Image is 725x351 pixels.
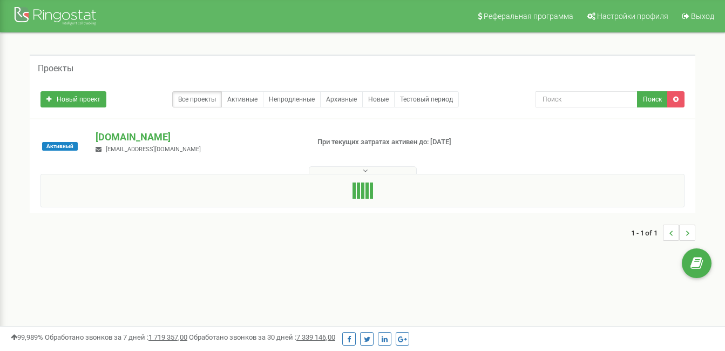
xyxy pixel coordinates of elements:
span: Выход [691,12,714,21]
span: Обработано звонков за 7 дней : [45,333,187,341]
input: Поиск [536,91,638,107]
span: Обработано звонков за 30 дней : [189,333,335,341]
span: 99,989% [11,333,43,341]
span: [EMAIL_ADDRESS][DOMAIN_NAME] [106,146,201,153]
a: Все проекты [172,91,222,107]
span: Активный [42,142,78,151]
a: Активные [221,91,263,107]
nav: ... [631,214,695,252]
u: 7 339 146,00 [296,333,335,341]
a: Новые [362,91,395,107]
button: Поиск [637,91,668,107]
a: Тестовый период [394,91,459,107]
u: 1 719 357,00 [148,333,187,341]
span: Реферальная программа [484,12,573,21]
span: Настройки профиля [597,12,668,21]
a: Архивные [320,91,363,107]
p: При текущих затратах активен до: [DATE] [317,137,466,147]
a: Непродленные [263,91,321,107]
span: 1 - 1 of 1 [631,225,663,241]
p: [DOMAIN_NAME] [96,130,300,144]
h5: Проекты [38,64,73,73]
a: Новый проект [40,91,106,107]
